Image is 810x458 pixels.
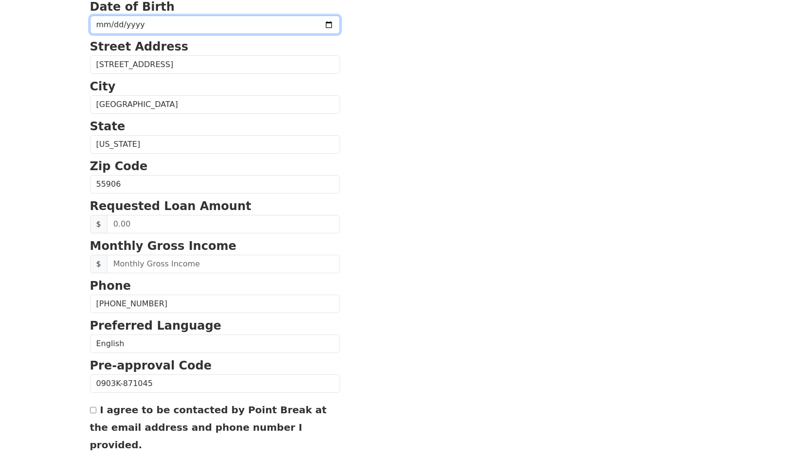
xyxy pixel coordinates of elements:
[90,255,108,273] span: $
[90,279,131,293] strong: Phone
[90,40,189,53] strong: Street Address
[90,404,327,451] label: I agree to be contacted by Point Break at the email address and phone number I provided.
[90,55,340,74] input: Street Address
[90,159,148,173] strong: Zip Code
[107,255,340,273] input: Monthly Gross Income
[90,295,340,313] input: Phone
[90,319,221,333] strong: Preferred Language
[90,95,340,114] input: City
[90,80,116,93] strong: City
[90,120,126,133] strong: State
[90,237,340,255] p: Monthly Gross Income
[90,199,252,213] strong: Requested Loan Amount
[90,374,340,393] input: Pre-approval Code
[107,215,340,233] input: 0.00
[90,175,340,194] input: Zip Code
[90,359,212,372] strong: Pre-approval Code
[90,215,108,233] span: $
